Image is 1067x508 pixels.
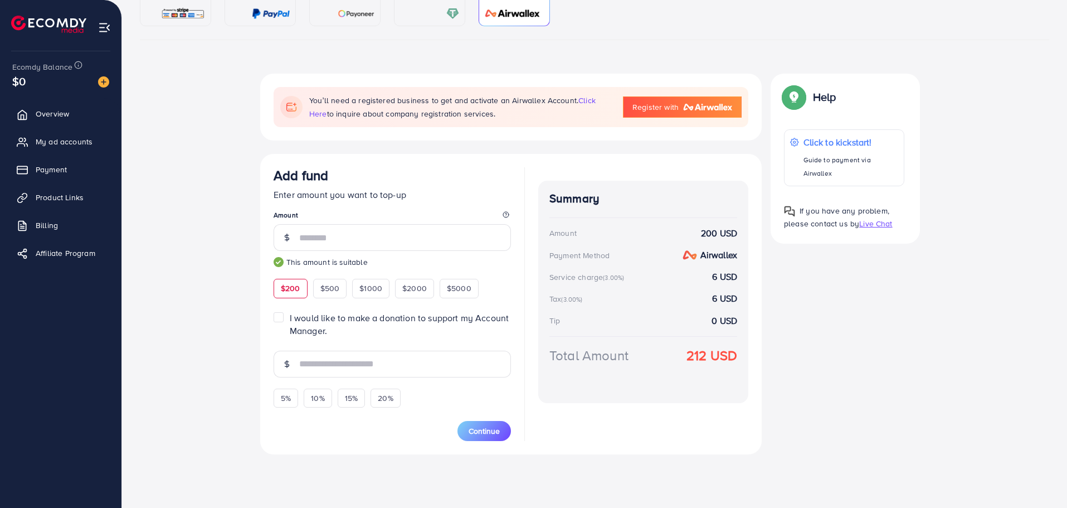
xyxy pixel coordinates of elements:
[603,273,624,282] small: (3.00%)
[12,61,72,72] span: Ecomdy Balance
[549,293,586,304] div: Tax
[784,87,804,107] img: Popup guide
[161,7,205,20] img: card
[36,136,92,147] span: My ad accounts
[784,206,795,217] img: Popup guide
[309,94,612,120] p: You’ll need a registered business to get and activate an Airwallex Account. to inquire about comp...
[701,227,737,240] strong: 200 USD
[549,192,737,206] h4: Summary
[859,218,892,229] span: Live Chat
[549,346,628,365] div: Total Amount
[359,283,382,294] span: $1000
[8,158,113,181] a: Payment
[311,393,324,404] span: 10%
[345,393,358,404] span: 15%
[36,108,69,119] span: Overview
[712,292,737,305] strong: 6 USD
[36,164,67,175] span: Payment
[281,283,300,294] span: $200
[12,73,26,89] span: $0
[683,104,732,110] img: logo-airwallex
[8,186,113,209] a: Product Links
[549,228,577,239] div: Amount
[1020,458,1059,500] iframe: Chat
[274,167,328,183] h3: Add fund
[98,76,109,88] img: image
[632,101,679,113] span: Register with
[8,214,113,236] a: Billing
[784,205,889,229] span: If you have any problem, please contact us by
[686,346,737,365] strong: 212 USD
[8,103,113,125] a: Overview
[683,250,697,260] img: payment
[11,16,86,33] img: logo
[803,153,898,180] p: Guide to payment via Airwallex
[252,7,290,20] img: card
[274,257,284,267] img: guide
[481,7,544,20] img: card
[36,248,95,259] span: Affiliate Program
[378,393,393,404] span: 20%
[98,21,111,34] img: menu
[274,210,511,224] legend: Amount
[290,312,509,337] span: I would like to make a donation to support my Account Manager.
[8,130,113,153] a: My ad accounts
[803,136,898,149] p: Click to kickstart!
[36,192,84,203] span: Product Links
[549,250,610,261] div: Payment Method
[712,270,737,283] strong: 6 USD
[446,7,459,20] img: card
[320,283,340,294] span: $500
[274,257,511,268] small: This amount is suitable
[549,315,560,326] div: Tip
[623,96,742,118] a: Register with
[8,242,113,264] a: Affiliate Program
[700,249,737,262] strong: airwallex
[712,315,737,327] strong: 0 USD
[813,90,836,104] p: Help
[469,425,500,437] span: Continue
[274,188,511,201] p: Enter amount you want to top-up
[549,272,627,283] div: Service charge
[280,96,303,118] img: flag
[561,295,582,304] small: (3.00%)
[457,421,511,441] button: Continue
[338,7,374,20] img: card
[36,220,58,231] span: Billing
[402,283,427,294] span: $2000
[281,393,291,404] span: 5%
[447,283,471,294] span: $5000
